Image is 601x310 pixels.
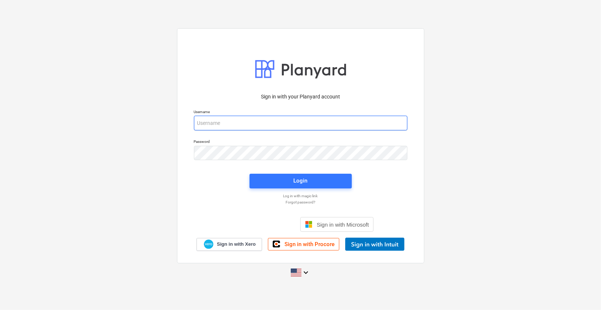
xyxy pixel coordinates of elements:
iframe: Chat Widget [564,275,601,310]
a: Forgot password? [190,200,411,205]
span: Sign in with Microsoft [317,221,369,228]
a: Sign in with Procore [268,238,339,250]
iframe: Sign in with Google Button [224,216,298,232]
a: Sign in with Xero [197,238,262,251]
div: Login [294,176,308,185]
span: Sign in with Procore [284,241,335,248]
button: Login [250,174,352,188]
img: Xero logo [204,239,213,249]
a: Log in with magic link [190,194,411,198]
i: keyboard_arrow_down [301,268,310,277]
span: Sign in with Xero [217,241,255,248]
img: Microsoft logo [305,221,312,228]
p: Sign in with your Planyard account [194,93,407,101]
p: Password [194,139,407,145]
p: Username [194,109,407,116]
input: Username [194,116,407,130]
